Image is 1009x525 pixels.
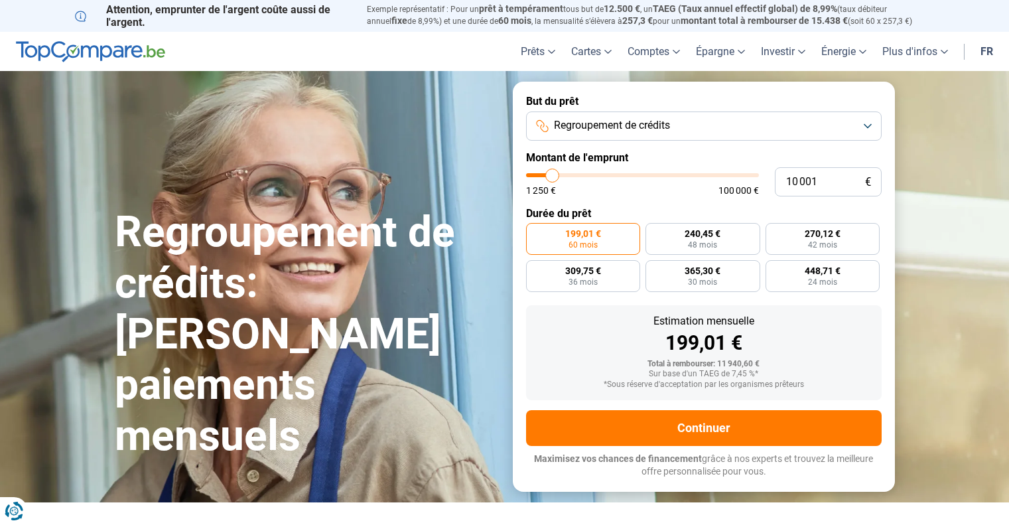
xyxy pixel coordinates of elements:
a: Épargne [688,32,753,71]
span: 1 250 € [526,186,556,195]
label: But du prêt [526,95,882,108]
label: Montant de l'emprunt [526,151,882,164]
p: Exemple représentatif : Pour un tous but de , un (taux débiteur annuel de 8,99%) et une durée de ... [367,3,935,27]
span: 60 mois [569,241,598,249]
span: 36 mois [569,278,598,286]
a: Cartes [563,32,620,71]
a: fr [973,32,1001,71]
p: Attention, emprunter de l'argent coûte aussi de l'argent. [75,3,351,29]
span: 240,45 € [685,229,720,238]
span: € [865,177,871,188]
label: Durée du prêt [526,207,882,220]
a: Énergie [813,32,874,71]
span: 48 mois [688,241,717,249]
h1: Regroupement de crédits: [PERSON_NAME] paiements mensuels [115,207,497,462]
button: Continuer [526,410,882,446]
div: Total à rembourser: 11 940,60 € [537,360,871,369]
span: 30 mois [688,278,717,286]
div: 199,01 € [537,333,871,353]
span: TAEG (Taux annuel effectif global) de 8,99% [653,3,837,14]
span: 270,12 € [805,229,841,238]
div: Estimation mensuelle [537,316,871,327]
span: fixe [391,15,407,26]
span: Regroupement de crédits [554,118,670,133]
span: 199,01 € [565,229,601,238]
span: 100 000 € [718,186,759,195]
span: 365,30 € [685,266,720,275]
a: Investir [753,32,813,71]
span: montant total à rembourser de 15.438 € [681,15,848,26]
span: 448,71 € [805,266,841,275]
a: Prêts [513,32,563,71]
span: 60 mois [498,15,531,26]
div: Sur base d'un TAEG de 7,45 %* [537,370,871,379]
span: Maximisez vos chances de financement [534,453,702,464]
img: TopCompare [16,41,165,62]
div: *Sous réserve d'acceptation par les organismes prêteurs [537,380,871,390]
span: 12.500 € [604,3,640,14]
span: 309,75 € [565,266,601,275]
a: Plus d'infos [874,32,956,71]
span: 42 mois [808,241,837,249]
p: grâce à nos experts et trouvez la meilleure offre personnalisée pour vous. [526,453,882,479]
span: prêt à tempérament [479,3,563,14]
span: 24 mois [808,278,837,286]
button: Regroupement de crédits [526,112,882,141]
span: 257,3 € [622,15,653,26]
a: Comptes [620,32,688,71]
